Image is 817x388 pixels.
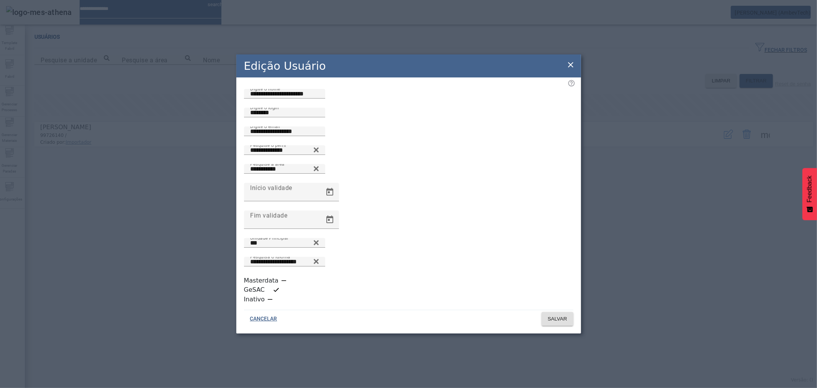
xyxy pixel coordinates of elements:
[548,315,567,323] span: SALVAR
[250,143,286,148] mat-label: Pesquise o perfil
[250,254,290,260] mat-label: Pesquisa o idioma
[250,86,280,92] mat-label: Digite o nome
[250,161,285,167] mat-label: Pesquise a área
[250,238,319,248] input: Number
[250,315,277,323] span: CANCELAR
[802,168,817,220] button: Feedback - Mostrar pesquisa
[244,295,267,304] label: Inativo
[250,235,288,241] mat-label: Unidade Principal
[244,276,280,285] label: Masterdata
[321,183,339,201] button: Open calendar
[806,176,813,202] span: Feedback
[244,312,283,326] button: CANCELAR
[244,58,326,74] h2: Edição Usuário
[250,105,279,110] mat-label: Digite o login
[250,184,292,191] mat-label: Início validade
[250,146,319,155] input: Number
[250,257,319,266] input: Number
[250,124,280,129] mat-label: Digite o email
[250,164,319,174] input: Number
[321,210,339,229] button: Open calendar
[250,212,287,219] mat-label: Fim validade
[542,312,573,326] button: SALVAR
[244,285,267,294] label: GeSAC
